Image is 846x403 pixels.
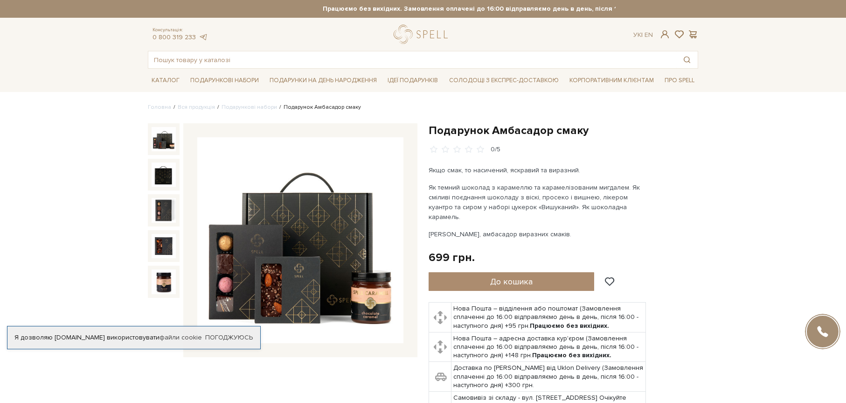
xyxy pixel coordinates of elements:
[451,303,646,332] td: Нова Пошта – відділення або поштомат (Замовлення сплаченні до 16:00 відправляємо день в день, піс...
[148,104,171,111] a: Головна
[429,183,647,222] p: Як темний шоколад з карамеллю та карамелізованим мигдалем. Як сміливі поєднання шоколаду з віскі,...
[148,73,183,88] span: Каталог
[198,33,208,41] a: telegram
[566,72,658,88] a: Корпоративним клієнтам
[641,31,643,39] span: |
[429,250,475,265] div: 699 грн.
[7,333,260,342] div: Я дозволяю [DOMAIN_NAME] використовувати
[633,31,653,39] div: Ук
[429,165,647,175] p: Якщо смак, то насичений, яскравий та виразний.
[266,73,381,88] span: Подарунки на День народження
[152,269,176,294] img: Подарунок Амбасадор смаку
[152,198,176,222] img: Подарунок Амбасадор смаку
[490,276,533,287] span: До кошика
[197,137,403,344] img: Подарунок Амбасадор смаку
[187,73,263,88] span: Подарункові набори
[429,272,594,291] button: До кошика
[205,333,253,342] a: Погоджуюсь
[530,322,609,330] b: Працюємо без вихідних.
[153,27,208,33] span: Консультація:
[445,72,562,88] a: Солодощі з експрес-доставкою
[429,123,698,138] h1: Подарунок Амбасадор смаку
[230,5,781,13] strong: Працюємо без вихідних. Замовлення оплачені до 16:00 відправляємо день в день, після 16:00 - насту...
[222,104,277,111] a: Подарункові набори
[394,25,452,44] a: logo
[451,332,646,362] td: Нова Пошта – адресна доставка кур'єром (Замовлення сплаченні до 16:00 відправляємо день в день, п...
[645,31,653,39] a: En
[451,362,646,392] td: Доставка по [PERSON_NAME] від Uklon Delivery (Замовлення сплаченні до 16:00 відправляємо день в д...
[148,51,676,68] input: Пошук товару у каталозі
[532,351,611,359] b: Працюємо без вихідних.
[676,51,698,68] button: Пошук товару у каталозі
[429,229,647,239] p: [PERSON_NAME], амбасадор виразних смаків.
[178,104,215,111] a: Вся продукція
[661,73,698,88] span: Про Spell
[152,163,176,187] img: Подарунок Амбасадор смаку
[152,234,176,258] img: Подарунок Амбасадор смаку
[277,103,361,112] li: Подарунок Амбасадор смаку
[159,333,202,341] a: файли cookie
[491,145,500,154] div: 0/5
[152,127,176,151] img: Подарунок Амбасадор смаку
[384,73,442,88] span: Ідеї подарунків
[153,33,196,41] a: 0 800 319 233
